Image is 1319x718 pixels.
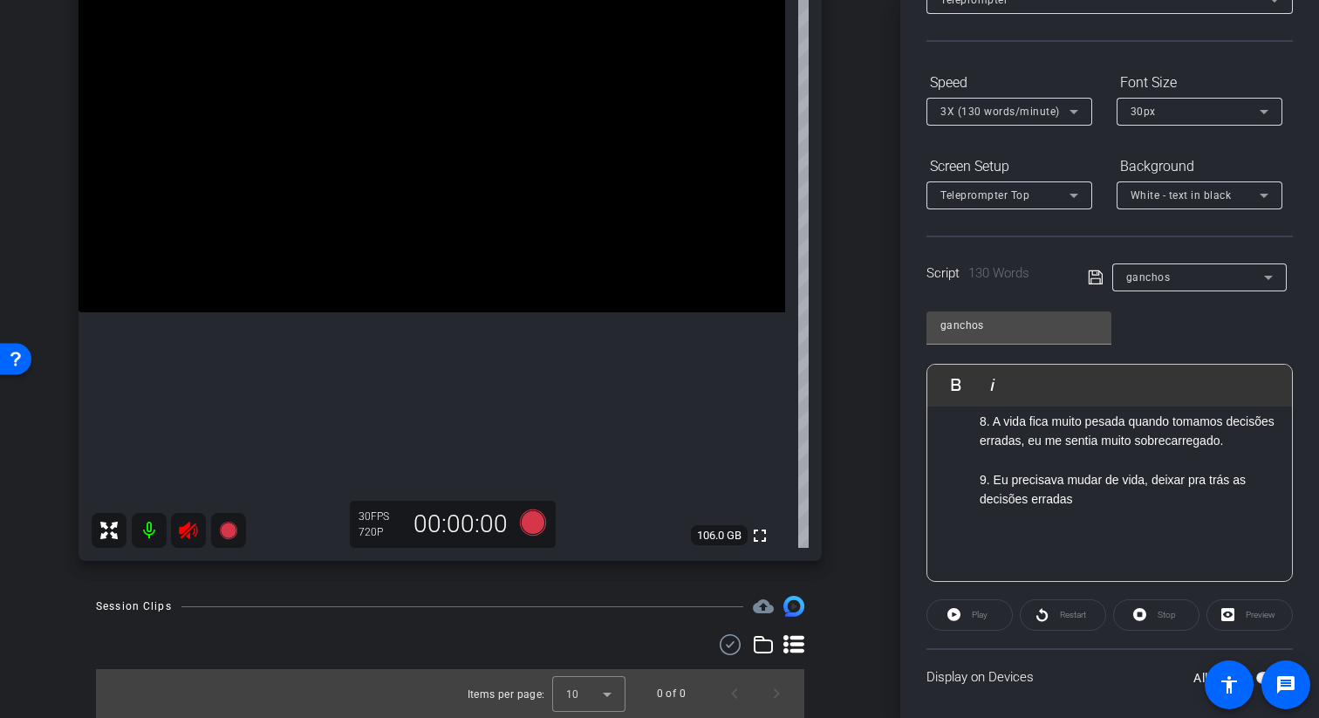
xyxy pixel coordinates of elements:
[753,596,774,617] span: Destinations for your clips
[402,509,519,539] div: 00:00:00
[1126,271,1171,284] span: ganchos
[691,525,748,546] span: 106.0 GB
[1193,669,1256,687] label: All Devices
[96,598,172,615] div: Session Clips
[940,315,1097,336] input: Title
[755,673,797,715] button: Next page
[1131,189,1232,202] span: White - text in black
[1275,674,1296,695] mat-icon: message
[980,412,1275,451] p: 8. A vida fica muito pesada quando tomamos decisões erradas, eu me sentia muito sobrecarregado.
[657,685,686,702] div: 0 of 0
[1131,106,1156,118] span: 30px
[783,596,804,617] img: Session clips
[926,152,1092,181] div: Screen Setup
[980,470,1275,509] p: 9. Eu precisava mudar de vida, deixar pra trás as decisões erradas
[359,509,402,523] div: 30
[926,263,1063,284] div: Script
[468,686,545,703] div: Items per page:
[359,525,402,539] div: 720P
[1219,674,1240,695] mat-icon: accessibility
[926,68,1092,98] div: Speed
[940,106,1060,118] span: 3X (130 words/minute)
[940,189,1029,202] span: Teleprompter Top
[926,648,1293,705] div: Display on Devices
[749,525,770,546] mat-icon: fullscreen
[1117,152,1282,181] div: Background
[753,596,774,617] mat-icon: cloud_upload
[968,265,1029,281] span: 130 Words
[1117,68,1282,98] div: Font Size
[371,510,389,523] span: FPS
[714,673,755,715] button: Previous page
